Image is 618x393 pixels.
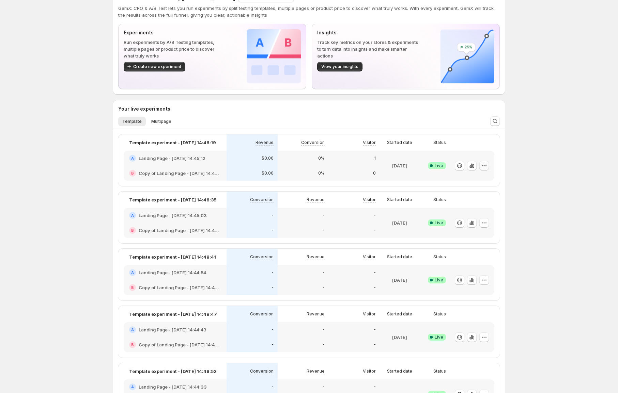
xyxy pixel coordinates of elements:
h2: A [131,385,134,389]
h2: Landing Page - [DATE] 14:44:54 [139,269,206,276]
p: - [272,213,274,218]
p: Revenue [307,369,325,374]
h2: Landing Page - [DATE] 14:45:03 [139,212,207,219]
p: - [374,213,376,218]
p: Experiments [124,29,225,36]
p: Status [433,197,446,202]
button: Create new experiment [124,62,185,71]
h2: A [131,213,134,217]
p: Conversion [250,369,274,374]
p: $0.00 [262,170,274,176]
p: - [374,342,376,347]
h2: A [131,271,134,275]
h2: B [131,343,134,347]
p: Started date [387,311,412,317]
p: Visitor [363,197,376,202]
p: - [272,270,274,275]
p: 0% [318,155,325,161]
p: Revenue [307,311,325,317]
span: View your insights [321,64,358,69]
p: Insights [317,29,418,36]
p: 1 [374,155,376,161]
p: Status [433,311,446,317]
p: Status [433,254,446,260]
img: Insights [440,29,494,83]
span: Multipage [151,119,171,124]
p: Conversion [250,254,274,260]
h2: Copy of Landing Page - [DATE] 14:44:54 [139,284,221,291]
h2: Copy of Landing Page - [DATE] 14:45:12 [139,170,221,177]
h2: A [131,328,134,332]
p: Visitor [363,311,376,317]
p: - [272,327,274,332]
span: Live [435,163,443,168]
p: Visitor [363,369,376,374]
p: - [272,342,274,347]
p: [DATE] [392,277,407,283]
p: 0% [318,170,325,176]
p: Started date [387,197,412,202]
p: Revenue [307,254,325,260]
p: GemX: CRO & A/B Test lets you run experiments by split testing templates, multiple pages or produ... [118,5,500,18]
p: Started date [387,140,412,145]
h3: Your live experiments [118,105,170,112]
p: - [323,213,325,218]
p: Run experiments by A/B Testing templates, multiple pages or product price to discover what truly ... [124,39,225,59]
p: - [374,327,376,332]
span: Live [435,220,443,226]
p: Revenue [307,197,325,202]
p: [DATE] [392,334,407,341]
p: - [323,270,325,275]
h2: B [131,171,134,175]
span: Live [435,334,443,340]
p: Started date [387,254,412,260]
h2: Landing Page - [DATE] 14:44:43 [139,326,206,333]
p: Visitor [363,254,376,260]
p: - [374,285,376,290]
p: [DATE] [392,162,407,169]
p: [DATE] [392,219,407,226]
p: - [323,228,325,233]
p: - [272,384,274,390]
img: Experiments [247,29,301,83]
p: Track key metrics on your stores & experiments to turn data into insights and make smarter actions [317,39,418,59]
span: Create new experiment [133,64,181,69]
p: Template experiment - [DATE] 14:48:47 [129,311,217,317]
p: Started date [387,369,412,374]
p: Conversion [250,197,274,202]
p: - [323,384,325,390]
p: Status [433,369,446,374]
h2: B [131,285,134,290]
button: View your insights [317,62,362,71]
span: Live [435,277,443,283]
p: 0 [373,170,376,176]
p: Status [433,140,446,145]
h2: Copy of Landing Page - [DATE] 14:45:03 [139,227,221,234]
p: - [272,228,274,233]
p: Conversion [301,140,325,145]
p: - [272,285,274,290]
p: Revenue [256,140,274,145]
p: Visitor [363,140,376,145]
h2: A [131,156,134,160]
p: - [323,285,325,290]
h2: Landing Page - [DATE] 14:45:12 [139,155,205,162]
span: Template [122,119,142,124]
p: - [323,327,325,332]
p: - [374,228,376,233]
h2: B [131,228,134,232]
p: - [374,270,376,275]
p: Conversion [250,311,274,317]
p: - [374,384,376,390]
p: - [323,342,325,347]
p: Template experiment - [DATE] 14:46:19 [129,139,216,146]
p: $0.00 [262,155,274,161]
p: Template experiment - [DATE] 14:48:35 [129,196,216,203]
button: Search and filter results [490,116,500,126]
h2: Landing Page - [DATE] 14:44:33 [139,383,207,390]
h2: Copy of Landing Page - [DATE] 14:44:43 [139,341,221,348]
p: Template experiment - [DATE] 14:48:52 [129,368,217,375]
p: Template experiment - [DATE] 14:48:41 [129,253,216,260]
